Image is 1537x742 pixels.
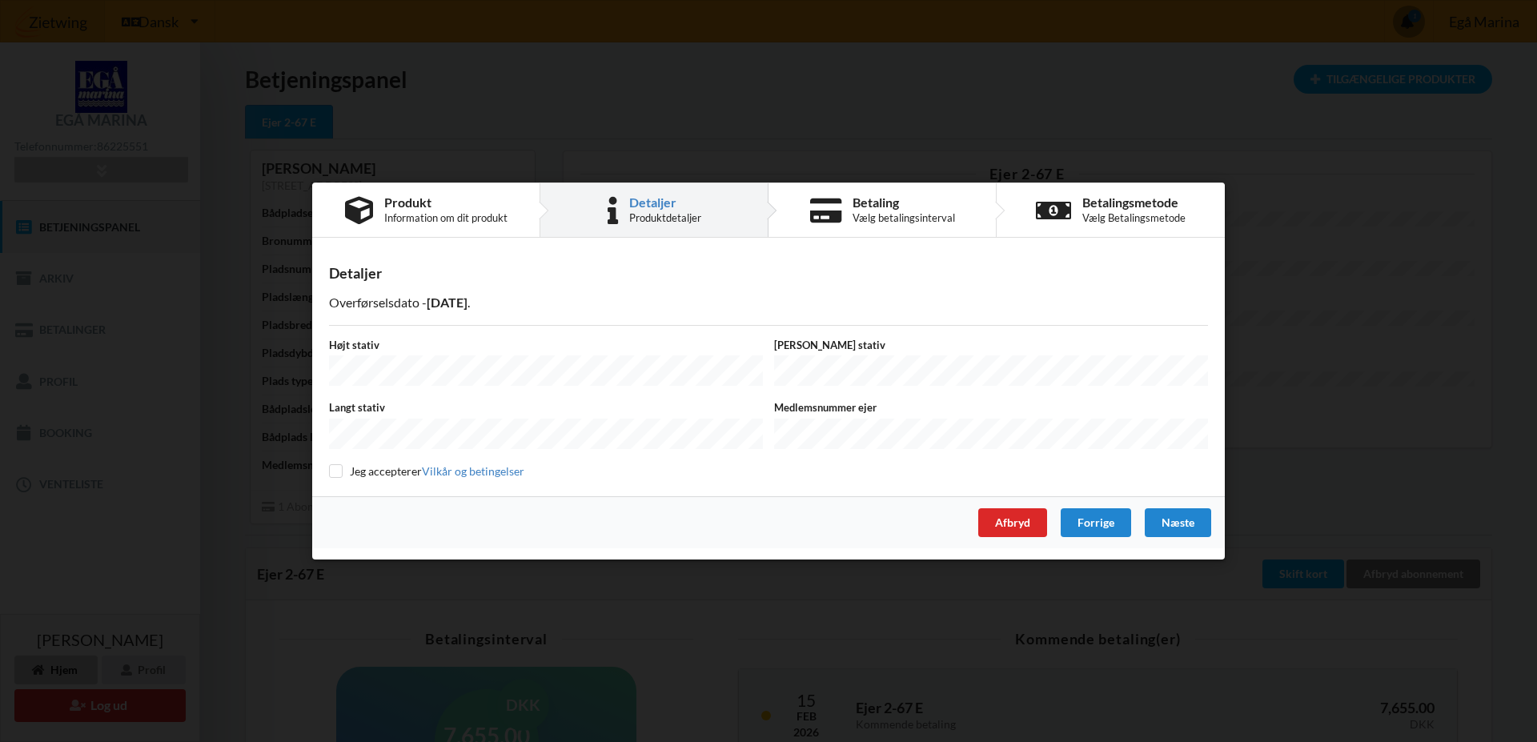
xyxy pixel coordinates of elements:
div: Betaling [853,196,955,209]
div: Produkt [384,196,508,209]
b: [DATE] [427,295,468,310]
div: Betalingsmetode [1082,196,1186,209]
a: Vilkår og betingelser [422,464,524,478]
div: Information om dit produkt [384,211,508,224]
div: Detaljer [329,264,1208,283]
p: Overførselsdato - . [329,294,1208,312]
div: Detaljer [629,196,701,209]
div: Vælg Betalingsmetode [1082,211,1186,224]
label: [PERSON_NAME] stativ [774,338,1208,352]
label: Langt stativ [329,401,763,415]
div: Næste [1145,508,1211,537]
div: Produktdetaljer [629,211,701,224]
div: Afbryd [978,508,1047,537]
div: Forrige [1061,508,1131,537]
label: Medlemsnummer ejer [774,401,1208,415]
div: Vælg betalingsinterval [853,211,955,224]
label: Jeg accepterer [329,464,524,478]
label: Højt stativ [329,338,763,352]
